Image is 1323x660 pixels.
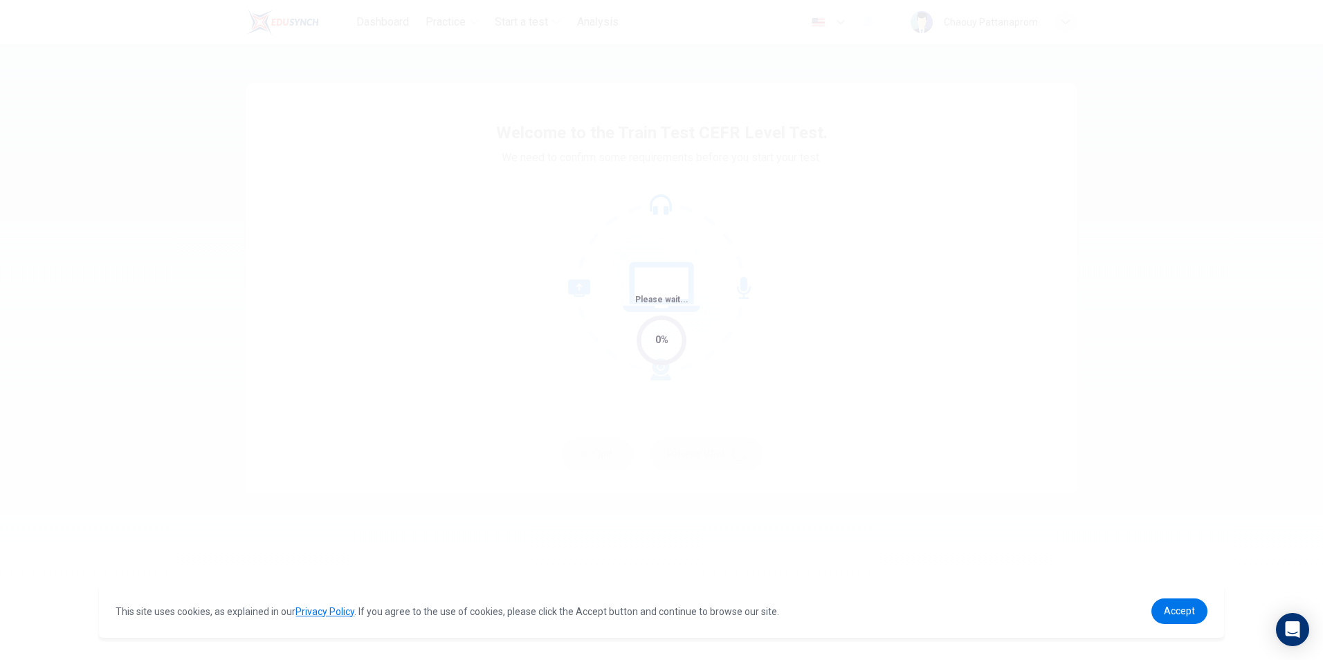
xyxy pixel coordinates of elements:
[1151,598,1207,624] a: dismiss cookie message
[99,585,1223,638] div: cookieconsent
[295,606,354,617] a: Privacy Policy
[635,295,688,304] span: Please wait...
[1276,613,1309,646] div: Open Intercom Messenger
[655,332,668,348] div: 0%
[116,606,779,617] span: This site uses cookies, as explained in our . If you agree to the use of cookies, please click th...
[1164,605,1195,616] span: Accept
